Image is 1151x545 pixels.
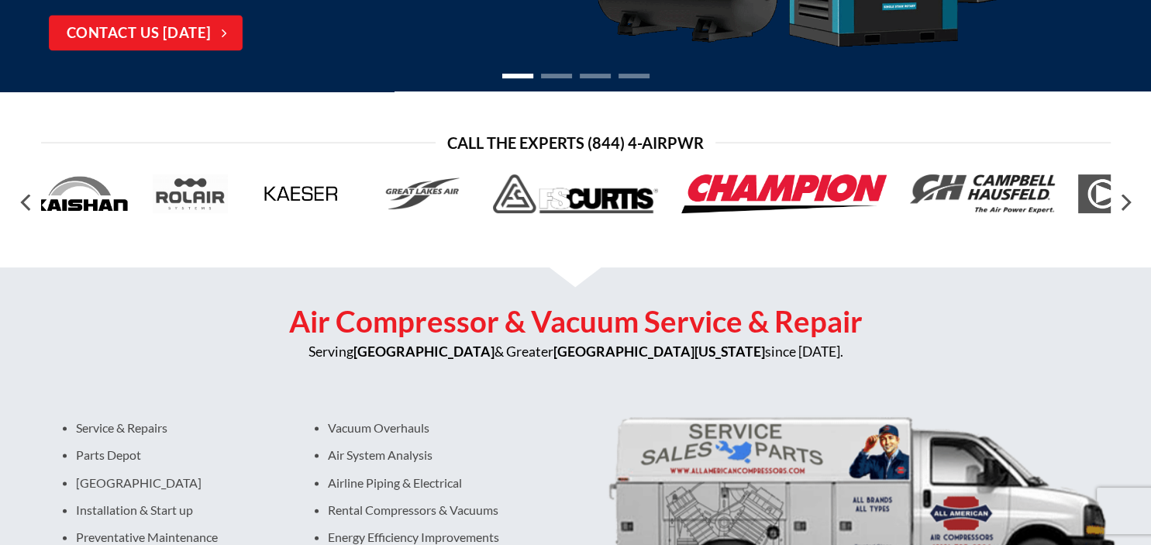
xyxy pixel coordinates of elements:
p: Airline Piping & Electrical [328,474,630,489]
button: Previous [13,188,41,218]
p: Rental Compressors & Vacuums [328,502,630,516]
a: Contact Us [DATE] [49,16,243,51]
p: Energy Efficiency Improvements [328,529,630,543]
span: Contact Us [DATE] [67,22,212,45]
p: Air System Analysis [328,447,630,462]
li: Page dot 4 [619,74,650,78]
h2: Air Compressor & Vacuum Service & Repair [41,302,1111,341]
strong: [GEOGRAPHIC_DATA][US_STATE] [553,343,765,360]
span: Call the Experts (844) 4-AirPwr [447,130,704,155]
li: Page dot 2 [541,74,572,78]
li: Page dot 1 [502,74,533,78]
p: Serving & Greater since [DATE]. [41,341,1111,363]
p: Parts Depot [76,447,277,462]
p: Service & Repairs [76,420,277,435]
p: Installation & Start up [76,502,277,516]
p: Vacuum Overhauls [328,420,630,435]
button: Next [1111,188,1139,218]
p: Preventative Maintenance [76,529,277,543]
strong: [GEOGRAPHIC_DATA] [353,343,495,360]
p: [GEOGRAPHIC_DATA] [76,474,277,489]
li: Page dot 3 [580,74,611,78]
